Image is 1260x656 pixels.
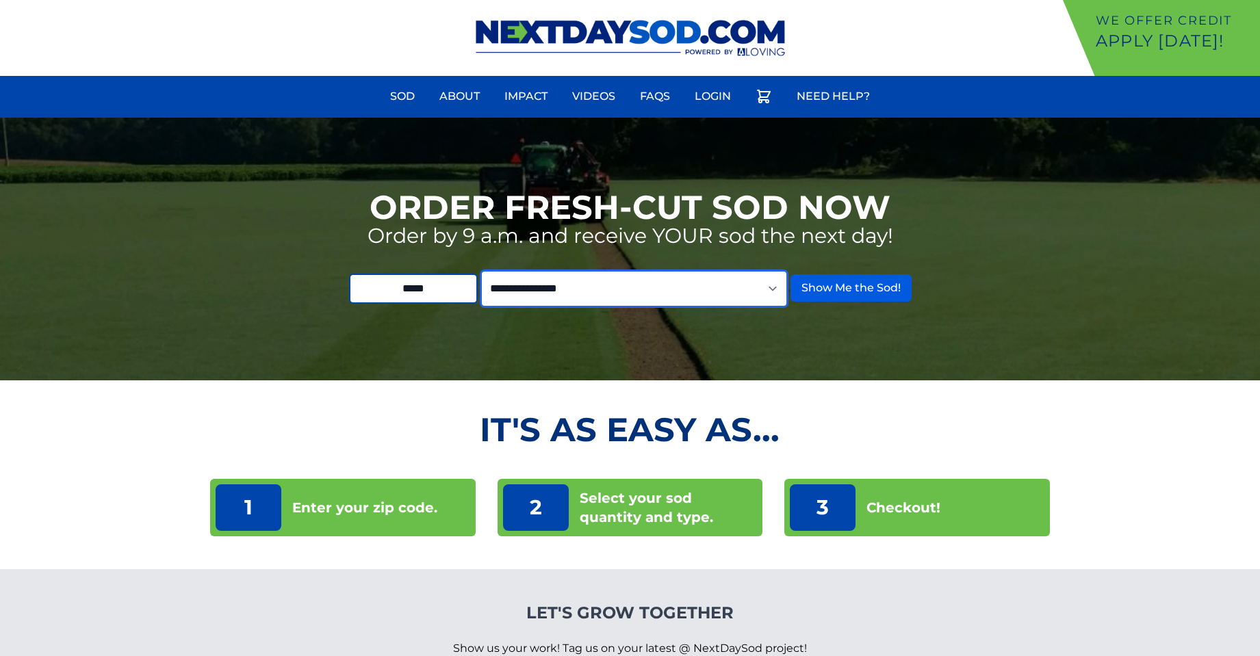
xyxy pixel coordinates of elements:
[368,224,893,248] p: Order by 9 a.m. and receive YOUR sod the next day!
[790,484,856,531] p: 3
[866,498,940,517] p: Checkout!
[632,80,678,113] a: FAQs
[382,80,423,113] a: Sod
[431,80,488,113] a: About
[580,488,758,527] p: Select your sod quantity and type.
[216,484,281,531] p: 1
[503,484,569,531] p: 2
[788,80,878,113] a: Need Help?
[496,80,556,113] a: Impact
[292,498,437,517] p: Enter your zip code.
[210,413,1050,446] h2: It's as Easy As...
[686,80,739,113] a: Login
[453,602,807,624] h4: Let's Grow Together
[370,191,890,224] h1: Order Fresh-Cut Sod Now
[790,274,912,302] button: Show Me the Sod!
[564,80,623,113] a: Videos
[1096,30,1255,52] p: Apply [DATE]!
[1096,11,1255,30] p: We offer Credit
